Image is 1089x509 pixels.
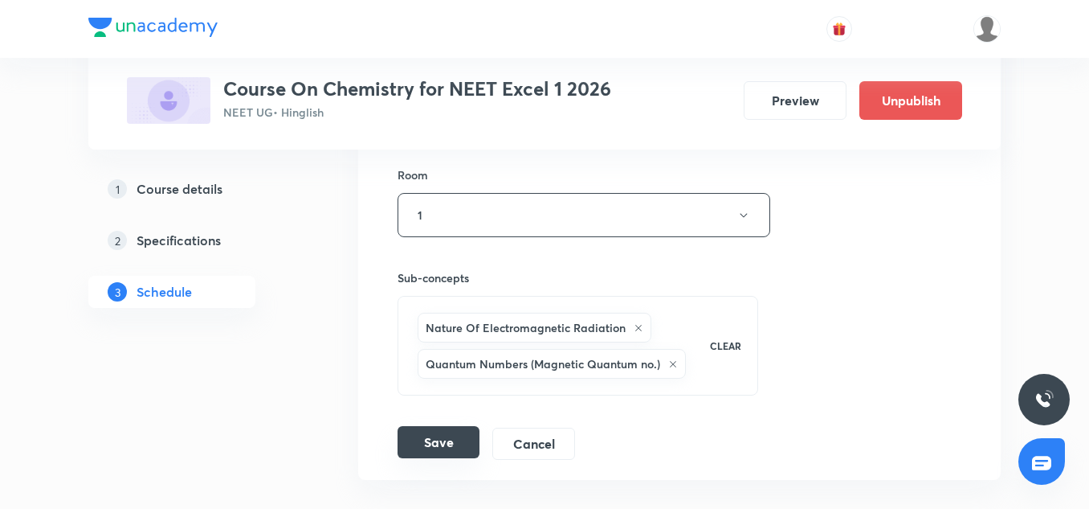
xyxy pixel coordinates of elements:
button: avatar [826,16,852,42]
button: Save [398,426,479,458]
h6: Quantum Numbers (Magnetic Quantum no.) [426,355,660,372]
a: Company Logo [88,18,218,41]
a: 2Specifications [88,224,307,257]
button: Unpublish [859,81,962,120]
p: 2 [108,231,127,250]
h6: Nature Of Electromagnetic Radiation [426,319,626,336]
h5: Course details [137,179,222,199]
img: avatar [832,22,846,36]
img: Arpit Srivastava [973,15,1001,43]
h3: Course On Chemistry for NEET Excel 1 2026 [223,77,611,101]
p: 3 [108,282,127,302]
h5: Schedule [137,282,192,302]
img: ttu [1034,390,1054,409]
button: 1 [398,193,770,237]
h6: Sub-concepts [398,269,758,286]
a: 1Course details [88,173,307,205]
p: NEET UG • Hinglish [223,104,611,121]
p: 1 [108,179,127,199]
h5: Specifications [137,231,221,250]
h6: Room [398,166,428,183]
p: CLEAR [710,339,741,353]
button: Preview [744,81,846,120]
img: Company Logo [88,18,218,37]
img: 32EA4BB1-9878-4811-8CCE-20B7CDE659E1_plus.png [127,77,210,124]
button: Cancel [492,428,575,460]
